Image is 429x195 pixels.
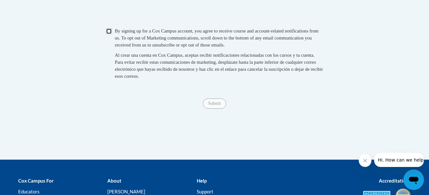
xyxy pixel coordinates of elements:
[197,189,213,194] a: Support
[115,53,323,79] span: Al crear una cuenta en Cox Campus, aceptas recibir notificaciones relacionadas con los cursos y t...
[107,178,121,184] b: About
[203,98,226,109] input: Submit
[379,178,411,184] b: Accreditations
[115,28,319,47] span: By signing up for a Cox Campus account, you agree to receive course and account-related notificat...
[18,178,54,184] b: Cox Campus For
[4,4,52,10] span: Hi. How can we help?
[403,170,424,190] iframe: Button to launch messaging window
[374,153,424,167] iframe: Message from company
[197,178,207,184] b: Help
[18,189,40,194] a: Educators
[359,154,372,167] iframe: Close message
